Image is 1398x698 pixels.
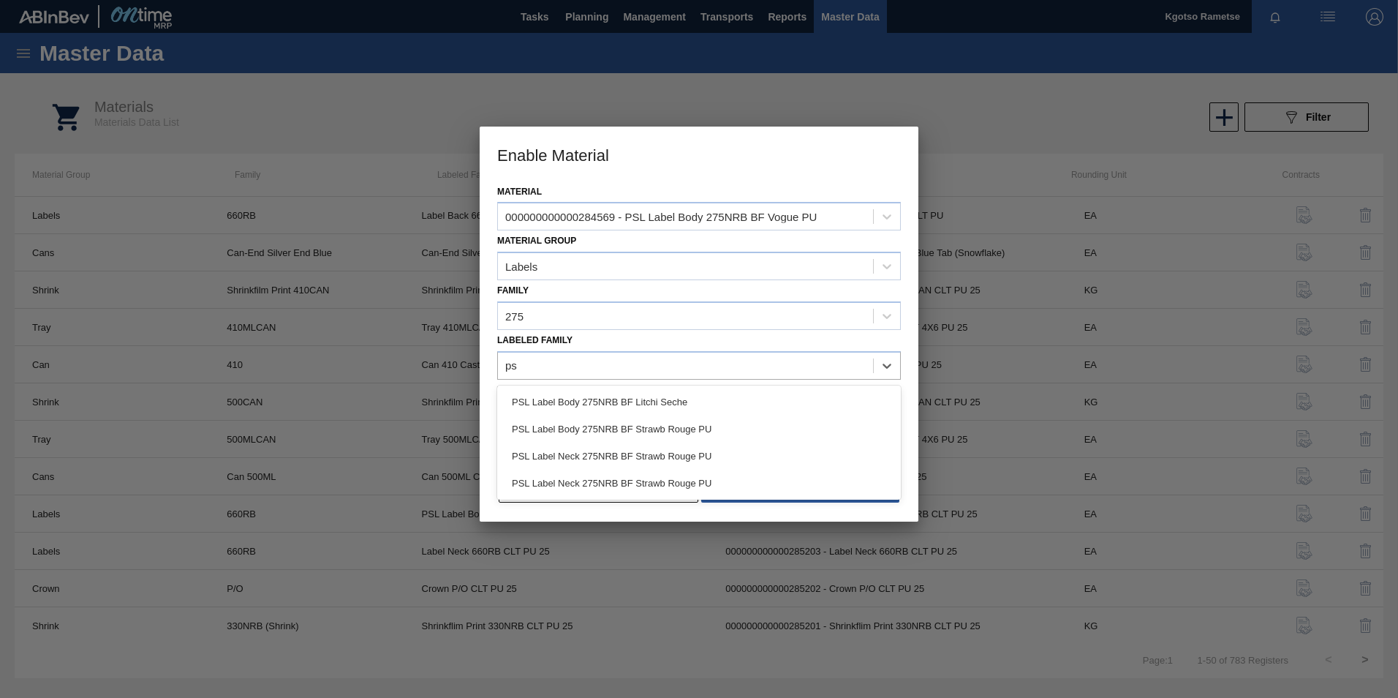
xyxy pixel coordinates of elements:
[497,385,568,395] label: Rounding Unit
[505,309,524,322] div: 275
[497,285,529,296] label: Family
[505,211,817,223] div: 000000000000284569 - PSL Label Body 275NRB BF Vogue PU
[480,127,918,182] h3: Enable Material
[497,187,542,197] label: Material
[497,470,901,497] div: PSL Label Neck 275NRB BF Strawb Rouge PU
[497,416,901,443] div: PSL Label Body 275NRB BF Strawb Rouge PU
[497,236,576,246] label: Material Group
[497,443,901,470] div: PSL Label Neck 275NRB BF Strawb Rouge PU
[497,389,901,416] div: PSL Label Body 275NRB BF Litchi Seche
[505,260,537,273] div: Labels
[497,335,573,345] label: Labeled Family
